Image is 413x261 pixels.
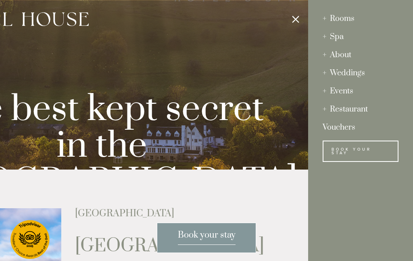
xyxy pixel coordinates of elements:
[323,10,398,28] div: Rooms
[323,118,398,137] a: Vouchers
[323,100,398,118] div: Restaurant
[323,82,398,100] div: Events
[323,141,398,162] a: Book Your Stay
[323,28,398,46] div: Spa
[323,64,398,82] div: Weddings
[323,46,398,64] div: About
